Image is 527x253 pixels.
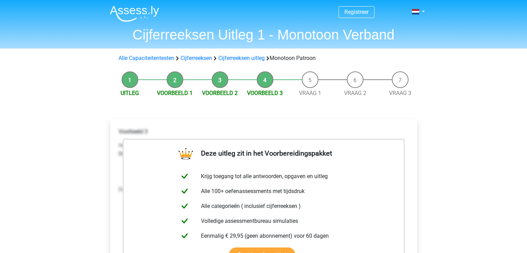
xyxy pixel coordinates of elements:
h1: Cijferreeksen Uitleg 1 - Monotoon Verband [104,26,423,43]
a: Uitleg [121,90,139,96]
a: Vraag 1 [299,90,321,96]
a: Alle Capaciteitentesten [118,55,174,61]
p: Hetzelfde soort reeks kun je ook tegenkomen bij een reeks waar de getallen steeds redelijk gelijk... [118,141,409,158]
b: Voorbeeld 3 [118,128,148,135]
a: Voorbeeld 1 [157,90,193,96]
p: Deze reeks los je op dezelfde manier op als voorbeeld 1 en 2: [118,185,409,194]
img: Assessly [110,6,159,22]
a: Vraag 2 [344,90,366,96]
a: Vraag 3 [389,90,411,96]
a: Voorbeeld 3 [247,90,283,96]
a: Voorbeeld 2 [202,90,238,96]
div: Monotoon Patroon [116,54,412,62]
a: Cijferreeksen [181,55,212,61]
img: Monotonous_Example_3.png [118,164,238,180]
a: Cijferreeksen uitleg [218,55,265,61]
a: Registreer [344,9,369,15]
